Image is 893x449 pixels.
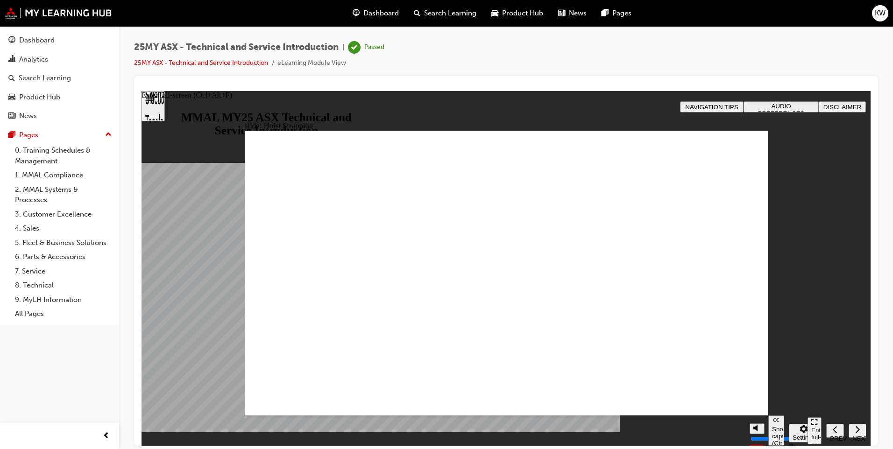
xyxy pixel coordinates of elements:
[4,51,115,68] a: Analytics
[617,12,663,26] span: AUDIO PREFERENCES
[19,35,55,46] div: Dashboard
[612,8,631,19] span: Pages
[11,182,115,207] a: 2. MMAL Systems & Processes
[11,221,115,236] a: 4. Sales
[11,143,115,168] a: 0. Training Schedules & Management
[414,7,420,19] span: search-icon
[345,4,406,23] a: guage-iconDashboard
[872,5,888,21] button: KW
[103,430,110,442] span: prev-icon
[277,58,346,69] li: eLearning Module View
[4,30,115,126] button: DashboardAnalyticsSearch LearningProduct HubNews
[11,264,115,279] a: 7. Service
[647,351,666,379] label: Zoom to fit
[544,13,596,20] span: NAVIGATION TIPS
[134,42,339,53] span: 25MY ASX - Technical and Service Introduction
[608,332,623,343] button: Mute (Ctrl+Alt+M)
[8,74,15,83] span: search-icon
[627,324,643,355] button: Show captions (Ctrl+Alt+C)
[11,168,115,182] a: 1. MMAL Compliance
[711,344,721,351] div: NEXT
[19,73,71,84] div: Search Learning
[11,236,115,250] a: 5. Fleet & Business Solutions
[569,8,587,19] span: News
[134,59,268,67] a: 25MY ASX - Technical and Service Introduction
[8,93,15,102] span: car-icon
[602,10,677,21] button: AUDIO PREFERENCES
[11,207,115,222] a: 3. Customer Excellence
[551,4,594,23] a: news-iconNews
[875,8,886,19] span: KW
[682,13,720,20] span: DISCLAIMER
[677,10,724,21] button: DISCLAIMER
[4,107,115,125] a: News
[11,250,115,264] a: 6. Parts & Accessories
[406,4,484,23] a: search-iconSearch Learning
[602,7,609,19] span: pages-icon
[688,344,699,351] div: PREV
[19,130,38,140] div: Pages
[353,7,360,19] span: guage-icon
[19,54,48,65] div: Analytics
[685,333,702,347] button: Previous (Ctrl+Alt+Comma)
[4,126,115,144] button: Pages
[364,43,384,52] div: Passed
[4,70,115,87] a: Search Learning
[484,4,551,23] a: car-iconProduct Hub
[11,307,115,321] a: All Pages
[105,129,112,141] span: up-icon
[647,333,677,351] button: Settings
[666,326,680,353] button: Enter full-screen (Ctrl+Alt+F)
[491,7,498,19] span: car-icon
[666,324,724,355] nav: slide navigation
[558,7,565,19] span: news-icon
[348,41,361,54] span: learningRecordVerb_PASS-icon
[19,92,60,103] div: Product Hub
[8,36,15,45] span: guage-icon
[707,333,725,347] button: Next (Ctrl+Alt+Period)
[631,335,639,356] div: Show captions (Ctrl+Alt+C)
[670,336,676,364] div: Enter full-screen (Ctrl+Alt+F)
[539,10,602,21] button: NAVIGATION TIPS
[424,8,476,19] span: Search Learning
[4,32,115,49] a: Dashboard
[609,344,669,351] input: volume
[363,8,399,19] span: Dashboard
[651,343,673,350] div: Settings
[594,4,639,23] a: pages-iconPages
[8,131,15,140] span: pages-icon
[8,56,15,64] span: chart-icon
[11,278,115,293] a: 8. Technical
[5,7,112,19] img: mmal
[11,293,115,307] a: 9. MyLH Information
[342,42,344,53] span: |
[4,89,115,106] a: Product Hub
[502,8,543,19] span: Product Hub
[8,112,15,120] span: news-icon
[19,111,37,121] div: News
[603,324,661,355] div: misc controls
